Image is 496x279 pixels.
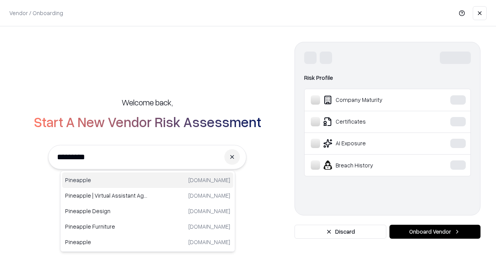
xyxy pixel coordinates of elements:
[9,9,63,17] p: Vendor / Onboarding
[65,176,148,184] p: Pineapple
[65,207,148,215] p: Pineapple Design
[188,191,230,200] p: [DOMAIN_NAME]
[311,139,427,148] div: AI Exposure
[65,191,148,200] p: Pineapple | Virtual Assistant Agency
[188,238,230,246] p: [DOMAIN_NAME]
[311,160,427,170] div: Breach History
[304,73,471,83] div: Risk Profile
[311,95,427,105] div: Company Maturity
[294,225,386,239] button: Discard
[188,176,230,184] p: [DOMAIN_NAME]
[188,207,230,215] p: [DOMAIN_NAME]
[65,238,148,246] p: Pineapple
[122,97,173,108] h5: Welcome back,
[311,117,427,126] div: Certificates
[389,225,480,239] button: Onboard Vendor
[60,170,235,252] div: Suggestions
[34,114,261,129] h2: Start A New Vendor Risk Assessment
[65,222,148,231] p: Pineapple Furniture
[188,222,230,231] p: [DOMAIN_NAME]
